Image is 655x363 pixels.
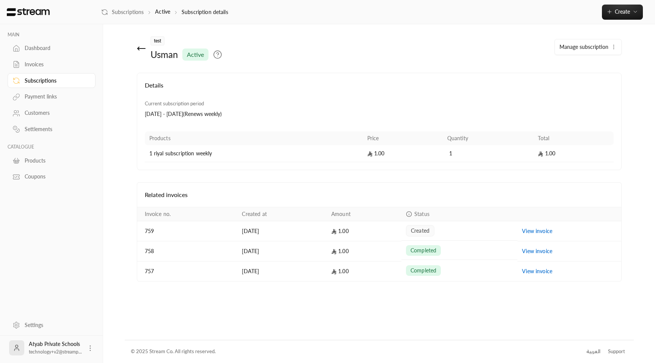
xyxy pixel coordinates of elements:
[145,110,296,118] div: [DATE] - [DATE] ( Renews weekly )
[25,173,86,180] div: Coupons
[137,241,238,261] td: 758
[8,169,96,184] a: Coupons
[8,318,96,332] a: Settings
[29,340,82,355] div: Atyab Private Schools
[25,125,86,133] div: Settlements
[137,207,238,221] th: Invoice no.
[101,8,144,16] a: Subscriptions
[131,348,216,355] div: © 2025 Stream Co. All rights reserved.
[447,150,455,157] span: 1
[145,100,204,106] span: Current subscription period
[443,131,534,145] th: Quantity
[602,5,643,20] button: Create
[533,145,613,162] td: 1.00
[25,109,86,117] div: Customers
[8,73,96,88] a: Subscriptions
[8,153,96,168] a: Products
[327,261,401,281] td: 1.00
[237,221,327,241] td: [DATE]
[522,268,552,274] a: View invoice
[25,61,86,68] div: Invoices
[327,221,401,241] td: 1.00
[25,157,86,164] div: Products
[145,190,614,199] h4: Related invoices
[101,8,228,16] nav: breadcrumb
[533,131,613,145] th: Total
[8,122,96,137] a: Settlements
[237,241,327,261] td: [DATE]
[327,207,401,221] th: Amount
[411,267,436,274] span: completed
[145,131,363,145] th: Products
[155,8,170,15] a: Active
[237,261,327,281] td: [DATE]
[414,211,429,217] span: Status
[25,93,86,100] div: Payment links
[237,207,327,221] th: Created at
[25,44,86,52] div: Dashboard
[586,348,600,355] div: العربية
[363,145,443,162] td: 1.00
[145,131,614,162] table: Products
[327,241,401,261] td: 1.00
[137,221,238,241] td: 759
[411,227,429,235] span: created
[363,131,443,145] th: Price
[8,41,96,56] a: Dashboard
[29,349,82,355] span: technology+v2@streamp...
[182,8,228,16] p: Subscription details
[150,49,178,61] div: Usman
[615,8,630,15] span: Create
[8,32,96,38] p: MAIN
[605,345,627,358] a: Support
[559,44,608,50] span: Manage subscription
[411,247,436,254] span: completed
[6,8,50,16] img: Logo
[8,89,96,104] a: Payment links
[8,144,96,150] p: CATALOGUE
[145,81,614,97] h4: Details
[25,77,86,84] div: Subscriptions
[555,39,621,55] button: Manage subscription
[137,207,621,281] table: Payments
[25,321,86,329] div: Settings
[150,36,165,45] span: test
[8,106,96,120] a: Customers
[522,248,552,254] a: View invoice
[522,228,552,234] a: View invoice
[187,50,204,59] span: active
[145,145,363,162] td: 1 riyal subscription weekly
[137,261,238,281] td: 757
[8,57,96,72] a: Invoices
